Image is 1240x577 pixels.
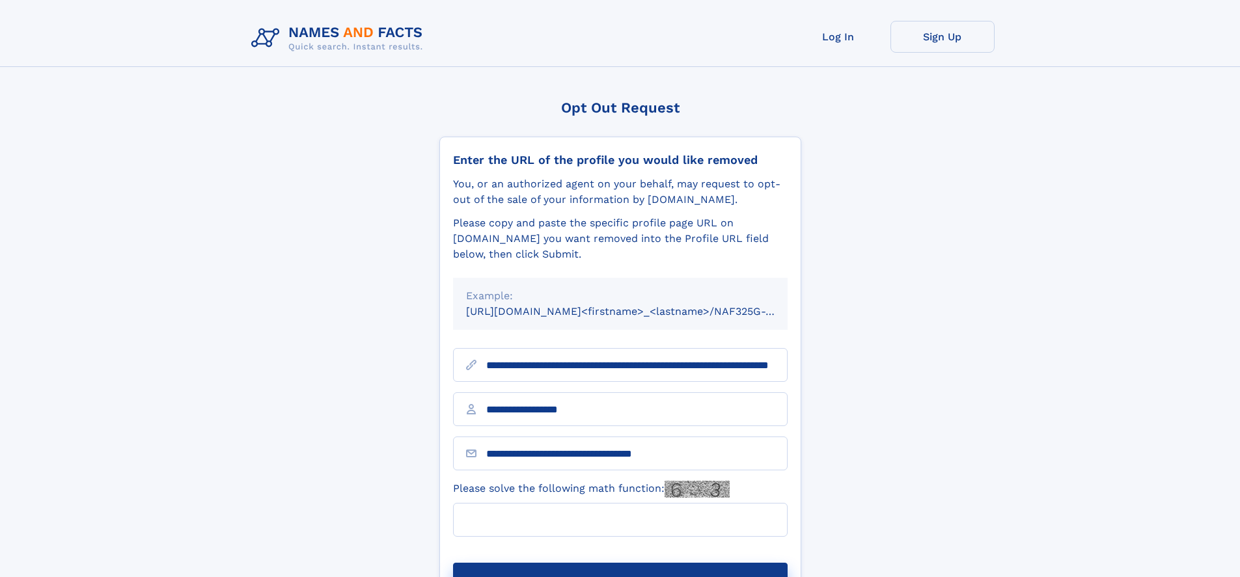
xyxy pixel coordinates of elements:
div: Enter the URL of the profile you would like removed [453,153,788,167]
div: You, or an authorized agent on your behalf, may request to opt-out of the sale of your informatio... [453,176,788,208]
a: Log In [786,21,890,53]
label: Please solve the following math function: [453,481,730,498]
div: Please copy and paste the specific profile page URL on [DOMAIN_NAME] you want removed into the Pr... [453,215,788,262]
div: Example: [466,288,775,304]
small: [URL][DOMAIN_NAME]<firstname>_<lastname>/NAF325G-xxxxxxxx [466,305,812,317]
img: Logo Names and Facts [246,21,434,56]
a: Sign Up [890,21,995,53]
div: Opt Out Request [439,100,801,116]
